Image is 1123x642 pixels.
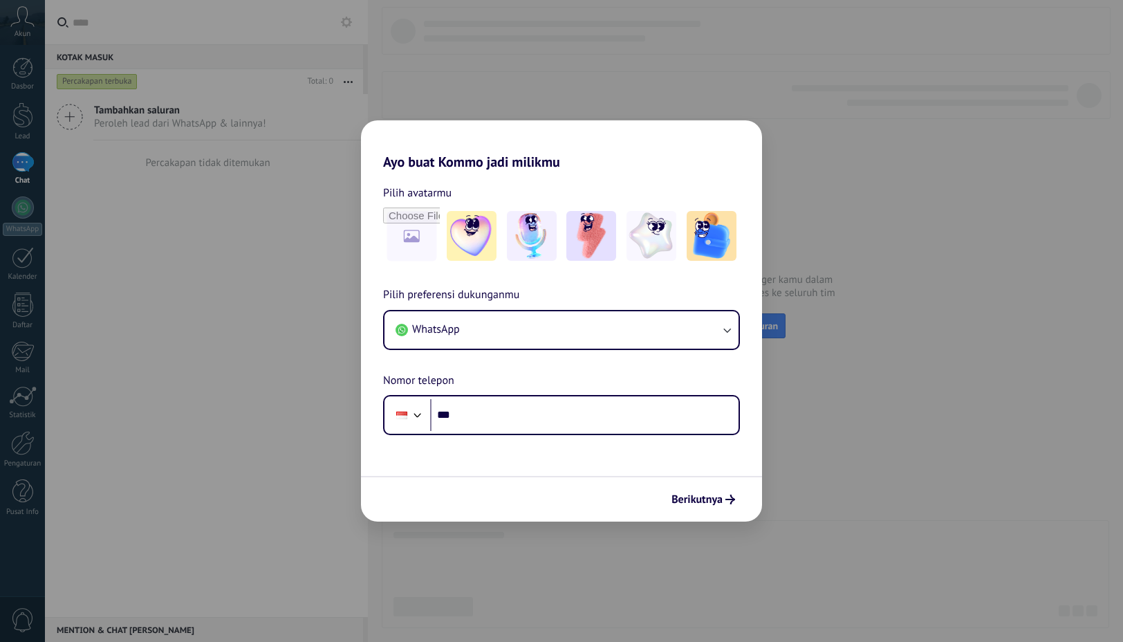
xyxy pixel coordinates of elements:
img: -4.jpeg [627,211,676,261]
div: Indonesia: + 62 [389,401,415,430]
img: -3.jpeg [566,211,616,261]
span: WhatsApp [412,322,460,336]
img: -1.jpeg [447,211,496,261]
span: Berikutnya [671,495,723,504]
button: Berikutnya [665,488,741,511]
img: -5.jpeg [687,211,736,261]
span: Nomor telepon [383,372,454,390]
img: -2.jpeg [507,211,557,261]
h2: Ayo buat Kommo jadi milikmu [361,120,762,170]
span: Pilih avatarmu [383,184,452,202]
span: Pilih preferensi dukunganmu [383,286,519,304]
button: WhatsApp [384,311,739,349]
